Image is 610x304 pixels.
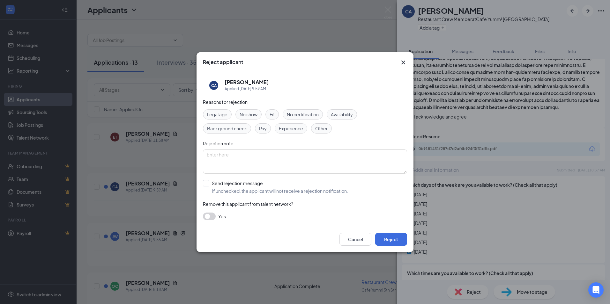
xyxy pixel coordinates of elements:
span: Legal age [207,111,227,118]
span: Reasons for rejection [203,99,248,105]
span: Remove this applicant from talent network? [203,201,293,207]
span: No show [240,111,257,118]
svg: Cross [399,59,407,66]
span: Experience [279,125,303,132]
span: Fit [270,111,275,118]
span: Background check [207,125,247,132]
span: Yes [218,213,226,220]
span: Availability [331,111,353,118]
div: Applied [DATE] 9:59 AM [225,86,269,92]
span: Rejection note [203,141,234,146]
div: CA [211,83,217,88]
button: Cancel [339,233,371,246]
h3: Reject applicant [203,59,243,66]
button: Close [399,59,407,66]
span: No certification [287,111,319,118]
span: Other [315,125,328,132]
span: Pay [259,125,267,132]
div: Open Intercom Messenger [588,282,604,298]
h5: [PERSON_NAME] [225,79,269,86]
button: Reject [375,233,407,246]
